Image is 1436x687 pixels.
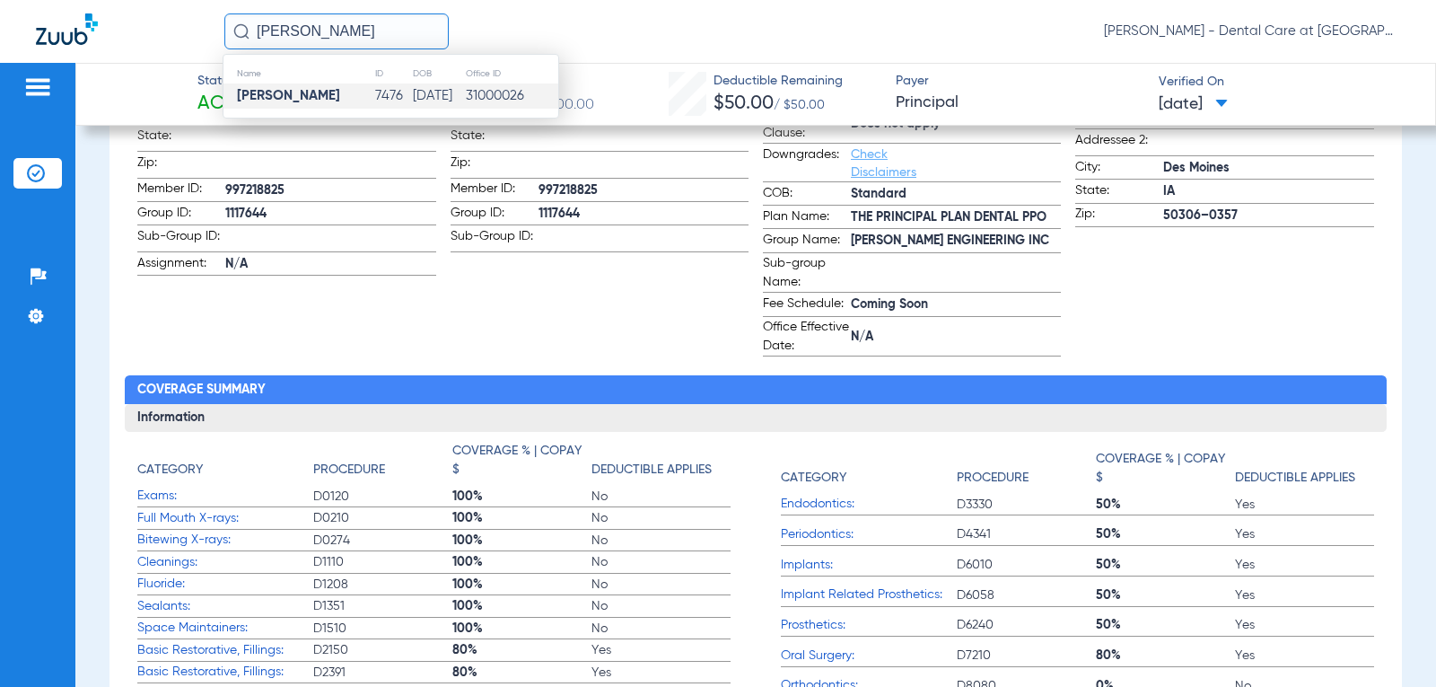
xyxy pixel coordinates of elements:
span: Zip: [1075,205,1163,226]
app-breakdown-title: Deductible Applies [1235,442,1374,494]
app-breakdown-title: Procedure [957,442,1096,494]
span: 100% [452,576,591,594]
app-breakdown-title: Procedure [313,442,452,486]
span: 50% [1096,525,1235,543]
strong: [PERSON_NAME] [237,89,340,102]
h4: Procedure [313,461,385,480]
span: Status [197,72,260,91]
span: Des Moines [1163,159,1373,178]
span: 1117644 [538,205,749,224]
span: D4341 [957,525,1096,543]
span: 50% [1096,616,1235,634]
span: Cleanings: [137,553,313,572]
app-breakdown-title: Coverage % | Copay $ [452,442,591,486]
span: Sub-group Name: [763,254,851,292]
span: Implant Related Prosthetics: [781,586,957,604]
span: State: [451,127,538,151]
span: Endodontics: [781,495,957,514]
span: Implants: [781,556,957,575]
span: [PERSON_NAME] - Dental Care at [GEOGRAPHIC_DATA] [1104,22,1400,40]
span: Basic Restorative, Fillings: [137,663,313,682]
span: $50.00 [714,94,774,113]
span: THE PRINCIPAL PLAN DENTAL PPO [851,208,1061,227]
span: Active [197,92,260,117]
span: D0274 [313,532,452,550]
span: 1117644 [225,205,435,224]
span: Sub-Group ID: [451,227,538,251]
span: Full Mouth X-rays: [137,509,313,528]
span: Yes [1235,586,1374,604]
span: Zip: [451,154,538,178]
span: Group ID: [451,204,538,225]
span: Coming Soon [851,295,1061,314]
span: [PERSON_NAME] ENGINEERING INC [851,232,1061,251]
span: Payer [896,72,1143,91]
span: 100% [452,509,591,527]
span: Exams: [137,487,313,506]
h4: Deductible Applies [591,461,712,480]
td: 7476 [374,84,412,109]
span: Yes [1235,616,1374,634]
span: 50% [1096,556,1235,574]
app-breakdown-title: Deductible Applies [591,442,731,486]
span: 997218825 [538,181,749,200]
input: Search for patients [224,13,449,49]
span: D1110 [313,553,452,571]
span: 50% [1096,496,1235,514]
span: Periodontics: [781,525,957,544]
span: 50306–0357 [1163,207,1373,225]
td: [DATE] [412,84,465,109]
span: Fee Schedule: [763,295,851,316]
span: Yes [591,641,731,659]
span: Verified On [1159,73,1406,92]
span: Sealants: [137,597,313,616]
img: Search Icon [233,23,250,40]
span: Principal [896,92,1143,114]
span: Yes [591,664,731,682]
img: hamburger-icon [23,76,52,98]
span: Plan Name: [763,207,851,229]
h4: Coverage % | Copay $ [1096,450,1226,488]
span: No [591,597,731,615]
span: No [591,488,731,506]
span: D0210 [313,509,452,527]
span: Downgrades: [763,145,851,181]
span: / $50.00 [774,99,825,111]
span: Bitewing X-rays: [137,531,313,550]
span: Prosthetics: [781,616,957,635]
span: D3330 [957,496,1096,514]
span: 80% [1096,647,1235,665]
h4: Category [781,469,846,488]
h4: Category [137,461,203,480]
span: Yes [1235,525,1374,543]
span: Yes [1235,496,1374,514]
span: No [591,532,731,550]
app-breakdown-title: Coverage % | Copay $ [1096,442,1235,494]
span: Member ID: [451,180,538,201]
span: COB: [763,184,851,206]
span: Yes [1235,647,1374,665]
span: City: [1075,158,1163,180]
span: State: [137,127,225,151]
app-breakdown-title: Category [137,442,313,486]
span: D6240 [957,616,1096,634]
th: Name [223,64,374,84]
span: Oral Surgery: [781,647,957,665]
h3: Information [125,404,1386,433]
app-breakdown-title: Category [781,442,957,494]
span: Fluoride: [137,575,313,594]
span: IA [1163,182,1373,201]
span: D6010 [957,556,1096,574]
h4: Coverage % | Copay $ [452,442,582,480]
span: 100% [452,620,591,638]
span: D1510 [313,620,452,638]
span: D1351 [313,597,452,615]
span: Group ID: [137,204,225,225]
span: No [591,576,731,594]
img: Zuub Logo [36,13,98,45]
span: 80% [452,664,591,682]
th: ID [374,64,412,84]
span: No [591,620,731,638]
span: N/A [851,328,1061,347]
span: Yes [1235,556,1374,574]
